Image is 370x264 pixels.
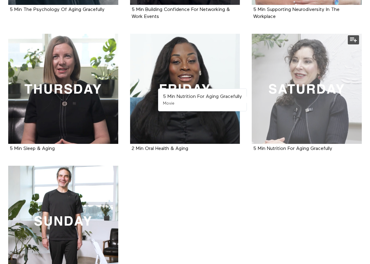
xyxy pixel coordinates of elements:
[132,7,230,19] a: 5 Min Building Confidence For Networking & Work Events
[253,146,332,151] a: 5 Min Nutrition For Aging Gracefully
[130,34,240,144] a: 2 Min Oral Health & Aging
[252,34,362,144] a: 5 Min Nutrition For Aging Gracefully
[132,146,188,151] a: 2 Min Oral Health & Aging
[163,94,242,99] strong: 5 Min Nutrition For Aging Gracefully
[10,146,55,151] a: 5 Min Sleep & Aging
[163,101,175,106] span: Movie
[8,34,118,144] a: 5 Min Sleep & Aging
[348,35,359,44] button: Add to my list
[253,7,340,19] a: 5 Min Supporting Neurodiversity In The Workplace
[10,7,105,12] a: 5 Min The Psychology Of Aging Gracefully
